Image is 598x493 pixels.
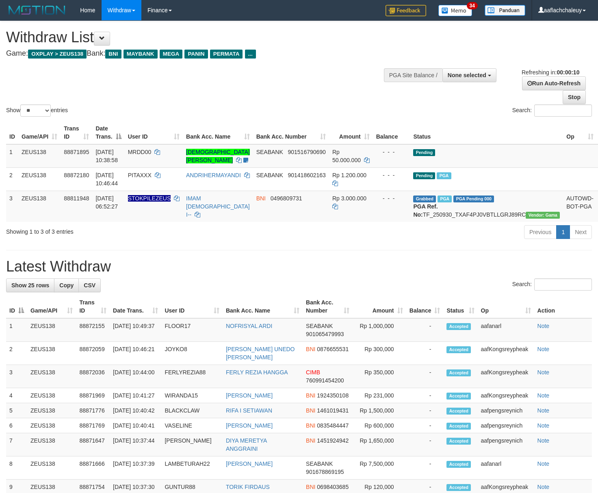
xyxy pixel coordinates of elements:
a: Stop [563,90,586,104]
span: BNI [105,50,121,59]
th: Bank Acc. Name: activate to sort column ascending [223,295,303,318]
span: MEGA [160,50,183,59]
td: FLOOR17 [161,318,222,342]
th: Date Trans.: activate to sort column ascending [110,295,161,318]
td: - [406,418,444,433]
span: SEABANK [306,323,333,329]
span: Rp 3.000.000 [332,195,366,202]
td: LAMBETURAH22 [161,456,222,480]
td: 8 [6,456,27,480]
img: MOTION_logo.png [6,4,68,16]
button: None selected [442,68,496,82]
span: Copy 0876655531 to clipboard [317,346,349,352]
td: [DATE] 10:37:39 [110,456,161,480]
span: CIMB [306,369,320,376]
span: Marked by aafsreyleap [438,195,452,202]
td: [DATE] 10:49:37 [110,318,161,342]
td: - [406,342,444,365]
span: CSV [84,282,95,289]
td: 2 [6,167,18,191]
td: - [406,365,444,388]
a: Note [537,369,550,376]
th: Trans ID: activate to sort column ascending [61,121,92,144]
span: 34 [467,2,478,9]
span: Rp 1.200.000 [332,172,366,178]
td: 5 [6,403,27,418]
label: Search: [512,278,592,291]
span: 88871895 [64,149,89,155]
td: 1 [6,318,27,342]
td: 88871969 [76,388,110,403]
label: Search: [512,104,592,117]
td: [DATE] 10:41:27 [110,388,161,403]
th: Op: activate to sort column ascending [478,295,534,318]
span: PGA Pending [453,195,494,202]
a: Note [537,407,550,414]
th: Status: activate to sort column ascending [443,295,477,318]
td: ZEUS138 [18,167,61,191]
a: Note [537,460,550,467]
span: SEABANK [306,460,333,467]
th: Bank Acc. Name: activate to sort column ascending [183,121,253,144]
th: ID: activate to sort column descending [6,295,27,318]
span: PANIN [184,50,208,59]
th: Amount: activate to sort column ascending [353,295,406,318]
label: Show entries [6,104,68,117]
a: [PERSON_NAME] UNEDO [PERSON_NAME] [226,346,295,361]
td: [DATE] 10:40:41 [110,418,161,433]
td: 4 [6,388,27,403]
td: - [406,456,444,480]
td: 88872155 [76,318,110,342]
a: [PERSON_NAME] [226,460,273,467]
th: Action [534,295,592,318]
span: Copy 1461019431 to clipboard [317,407,349,414]
span: Accepted [446,484,471,491]
td: FERLYREZIA88 [161,365,222,388]
td: Rp 600,000 [353,418,406,433]
td: ZEUS138 [18,191,61,222]
td: 88872059 [76,342,110,365]
td: - [406,318,444,342]
div: - - - [376,194,407,202]
span: Grabbed [413,195,436,202]
td: aafpengsreynich [478,403,534,418]
span: [DATE] 06:52:27 [95,195,118,210]
th: Status [410,121,563,144]
th: User ID: activate to sort column ascending [161,295,222,318]
h1: Withdraw List [6,29,390,46]
a: Note [537,422,550,429]
img: panduan.png [485,5,525,16]
th: Game/API: activate to sort column ascending [27,295,76,318]
td: 88872036 [76,365,110,388]
a: IMAM [DEMOGRAPHIC_DATA] I-- [186,195,250,218]
td: 2 [6,342,27,365]
td: ZEUS138 [27,365,76,388]
a: 1 [556,225,570,239]
td: Rp 350,000 [353,365,406,388]
span: Accepted [446,369,471,376]
span: Accepted [446,393,471,400]
h1: Latest Withdraw [6,258,592,275]
a: Note [537,323,550,329]
span: MAYBANK [123,50,158,59]
td: Rp 1,000,000 [353,318,406,342]
span: PITAXXX [128,172,152,178]
th: Balance [373,121,410,144]
th: Trans ID: activate to sort column ascending [76,295,110,318]
span: Pending [413,172,435,179]
td: Rp 1,500,000 [353,403,406,418]
td: aafKongsreypheak [478,365,534,388]
a: Run Auto-Refresh [522,76,586,90]
select: Showentries [20,104,51,117]
a: [PERSON_NAME] [226,392,273,399]
th: Bank Acc. Number: activate to sort column ascending [303,295,353,318]
a: Note [537,392,550,399]
span: Accepted [446,346,471,353]
td: VASELINE [161,418,222,433]
span: Copy 1924350108 to clipboard [317,392,349,399]
td: Rp 231,000 [353,388,406,403]
td: ZEUS138 [27,433,76,456]
span: BNI [306,346,315,352]
span: Accepted [446,438,471,445]
span: SEABANK [256,149,283,155]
